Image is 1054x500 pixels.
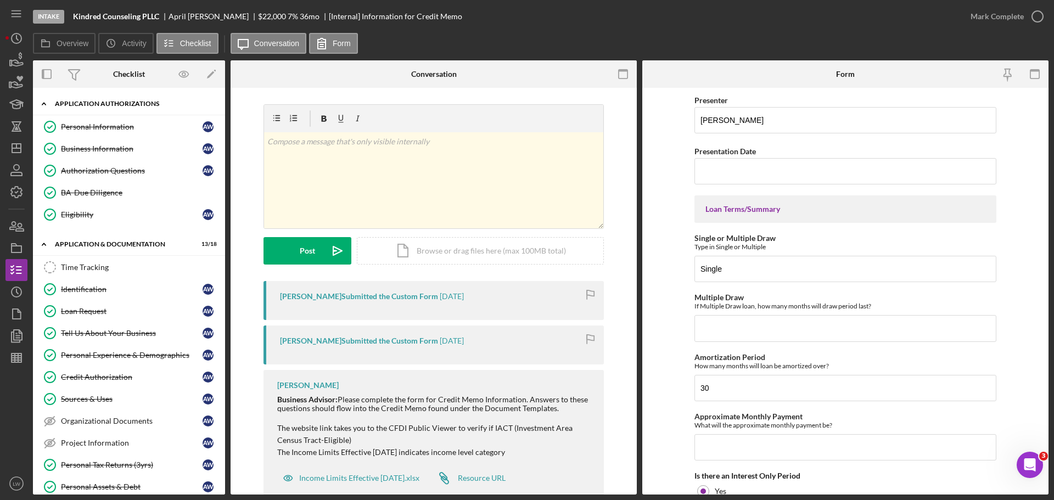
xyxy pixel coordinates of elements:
span: 3 [1039,452,1048,460]
div: A W [203,284,214,295]
div: 7 % [288,12,298,21]
button: Income Limits Effective [DATE].xlsx [277,467,425,489]
div: [PERSON_NAME] [277,381,339,390]
div: Organizational Documents [61,417,203,425]
div: Type in Single or Multiple [694,243,996,251]
iframe: Intercom live chat [1017,452,1043,478]
div: 36 mo [300,12,319,21]
a: Organizational DocumentsAW [38,410,220,432]
label: Checklist [180,39,211,48]
a: IdentificationAW [38,278,220,300]
label: Conversation [254,39,300,48]
label: Presenter [694,95,728,105]
p: The Income Limits Effective [DATE] indicates income level category [277,446,593,458]
div: Personal Tax Returns (3yrs) [61,460,203,469]
time: 2025-07-30 17:23 [440,336,464,345]
div: Intake [33,10,64,24]
div: If Multiple Draw loan, how many months will draw period last? [694,302,996,310]
div: Post [300,237,315,265]
label: Overview [57,39,88,48]
div: A W [203,209,214,220]
div: A W [203,328,214,339]
div: Personal Information [61,122,203,131]
div: A W [203,306,214,317]
div: What will the approximate monthly payment be? [694,421,996,429]
a: BA-Due Diligence [38,182,220,204]
div: A W [203,372,214,383]
a: Tell Us About Your BusinessAW [38,322,220,344]
div: Eligibility [61,210,203,219]
div: Project Information [61,439,203,447]
p: The website link takes you to the CFDI Public Viewer to verify if IACT (Investment Area Census Tr... [277,422,593,447]
label: Approximate Monthly Payment [694,412,803,421]
div: Loan Terms/Summary [705,205,985,214]
div: Authorization Questions [61,166,203,175]
a: Resource URL [430,467,506,489]
label: Activity [122,39,146,48]
label: Single or Multiple Draw [694,233,776,243]
div: A W [203,121,214,132]
text: LW [13,481,21,487]
div: Personal Assets & Debt [61,482,203,491]
a: Sources & UsesAW [38,388,220,410]
a: Project InformationAW [38,432,220,454]
div: Please complete the form for Credit Memo Information. Answers to these questions should flow into... [277,395,593,413]
div: Sources & Uses [61,395,203,403]
span: $22,000 [258,12,286,21]
a: EligibilityAW [38,204,220,226]
label: Amortization Period [694,352,765,362]
div: Credit Authorization [61,373,203,381]
div: Conversation [411,70,457,78]
div: Checklist [113,70,145,78]
div: Personal Experience & Demographics [61,351,203,359]
div: Mark Complete [971,5,1024,27]
button: Overview [33,33,96,54]
div: A W [203,415,214,426]
div: [PERSON_NAME] Submitted the Custom Form [280,292,438,301]
div: April [PERSON_NAME] [169,12,258,21]
a: Personal Experience & DemographicsAW [38,344,220,366]
button: Post [263,237,351,265]
div: Identification [61,285,203,294]
button: Checklist [156,33,218,54]
a: Time Tracking [38,256,220,278]
label: Form [333,39,351,48]
div: Form [836,70,855,78]
div: Time Tracking [61,263,219,272]
div: 13 / 18 [197,241,217,248]
a: Personal Assets & DebtAW [38,476,220,498]
button: Form [309,33,358,54]
a: Loan RequestAW [38,300,220,322]
div: A W [203,481,214,492]
label: Presentation Date [694,147,756,156]
a: Credit AuthorizationAW [38,366,220,388]
a: Business InformationAW [38,138,220,160]
a: Personal InformationAW [38,116,220,138]
div: [PERSON_NAME] Submitted the Custom Form [280,336,438,345]
time: 2025-09-15 21:27 [440,292,464,301]
button: LW [5,473,27,495]
div: How many months will loan be amortized over? [694,362,996,370]
div: Resource URL [458,474,506,482]
div: Loan Request [61,307,203,316]
div: Application & Documentation [55,241,189,248]
strong: Business Advisor: [277,395,338,404]
div: Is there an Interest Only Period [694,471,996,480]
div: A W [203,459,214,470]
b: Kindred Counseling PLLC [73,12,159,21]
label: Yes [715,487,726,496]
a: Personal Tax Returns (3yrs)AW [38,454,220,476]
label: Multiple Draw [694,293,744,302]
div: A W [203,394,214,405]
div: Income Limits Effective [DATE].xlsx [299,474,419,482]
div: Application Authorizations [55,100,211,107]
div: A W [203,350,214,361]
div: [Internal] Information for Credit Memo [329,12,462,21]
button: Conversation [231,33,307,54]
button: Activity [98,33,153,54]
div: A W [203,437,214,448]
div: A W [203,165,214,176]
div: A W [203,143,214,154]
a: Authorization QuestionsAW [38,160,220,182]
button: Mark Complete [960,5,1049,27]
